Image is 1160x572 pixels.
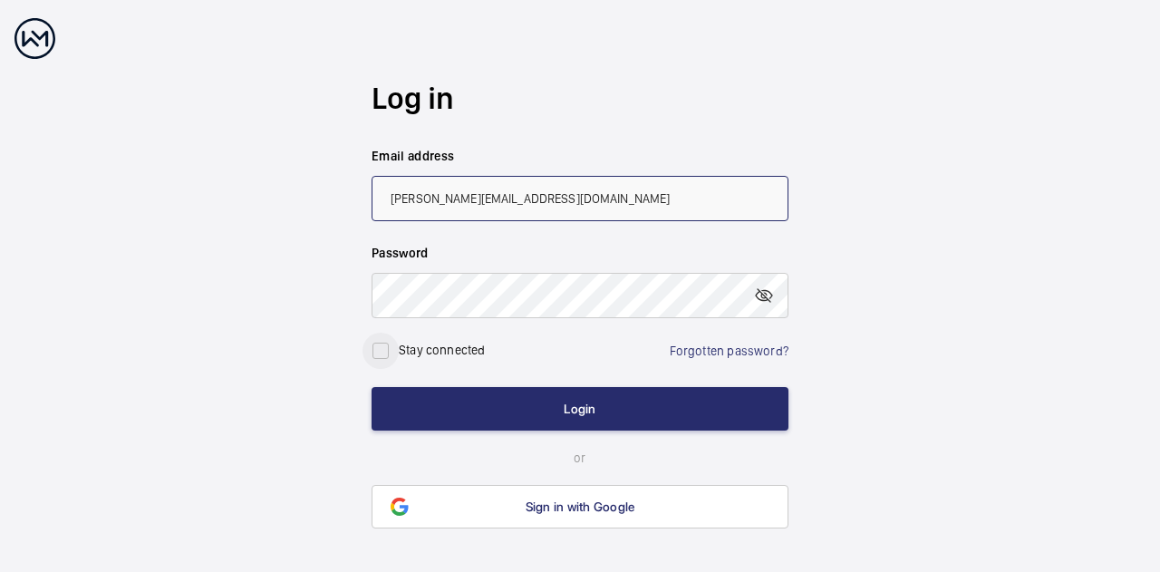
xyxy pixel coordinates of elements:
[372,387,788,431] button: Login
[526,499,635,514] span: Sign in with Google
[670,344,788,358] a: Forgotten password?
[372,449,788,467] p: or
[372,244,788,262] label: Password
[372,77,788,120] h2: Log in
[372,147,788,165] label: Email address
[372,176,788,221] input: Your email address
[399,343,486,357] label: Stay connected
